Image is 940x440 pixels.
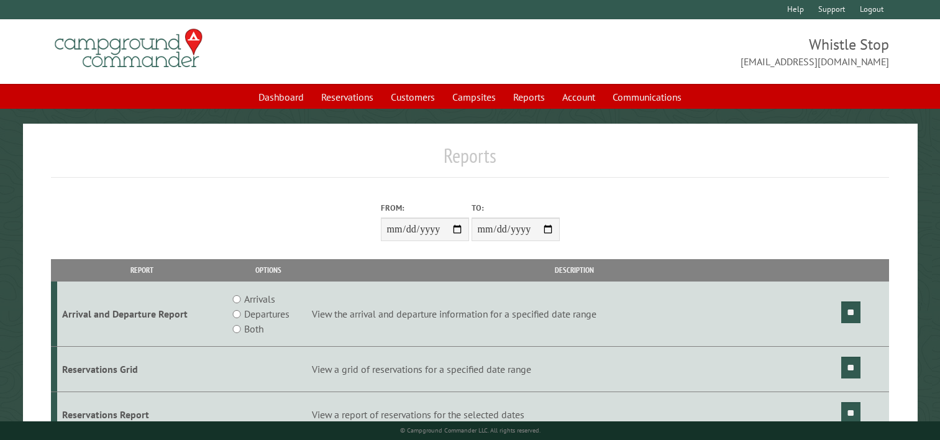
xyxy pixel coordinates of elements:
[57,347,227,392] td: Reservations Grid
[381,202,469,214] label: From:
[383,85,442,109] a: Customers
[310,259,839,281] th: Description
[314,85,381,109] a: Reservations
[57,259,227,281] th: Report
[51,24,206,73] img: Campground Commander
[605,85,689,109] a: Communications
[310,347,839,392] td: View a grid of reservations for a specified date range
[472,202,560,214] label: To:
[310,392,839,437] td: View a report of reservations for the selected dates
[244,291,275,306] label: Arrivals
[57,392,227,437] td: Reservations Report
[244,321,263,336] label: Both
[310,282,839,347] td: View the arrival and departure information for a specified date range
[251,85,311,109] a: Dashboard
[400,426,541,434] small: © Campground Commander LLC. All rights reserved.
[506,85,552,109] a: Reports
[244,306,290,321] label: Departures
[227,259,310,281] th: Options
[57,282,227,347] td: Arrival and Departure Report
[470,34,890,69] span: Whistle Stop [EMAIL_ADDRESS][DOMAIN_NAME]
[445,85,503,109] a: Campsites
[555,85,603,109] a: Account
[51,144,889,178] h1: Reports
